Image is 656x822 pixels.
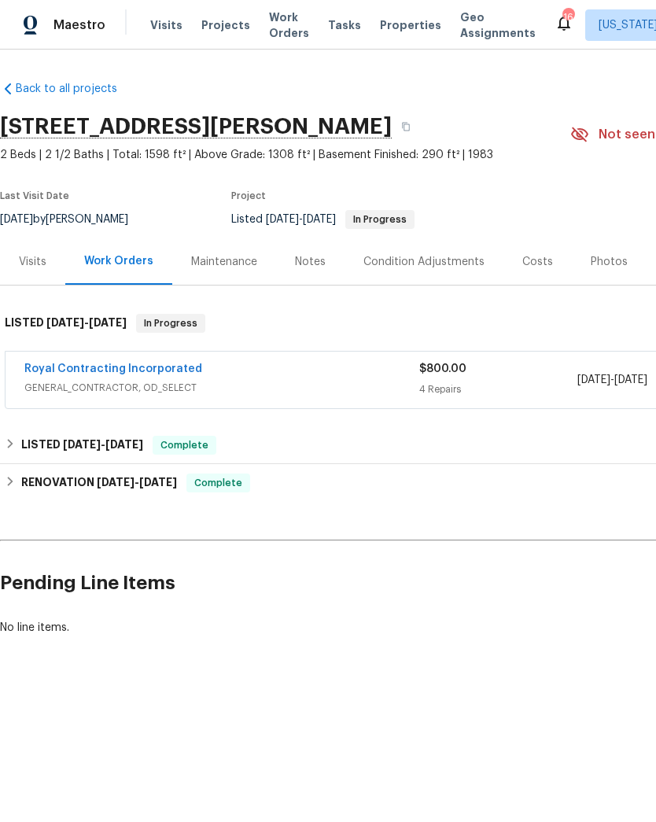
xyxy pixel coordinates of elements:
span: [DATE] [139,477,177,488]
div: Condition Adjustments [363,254,485,270]
span: Visits [150,17,182,33]
div: Visits [19,254,46,270]
span: Complete [154,437,215,453]
span: Listed [231,214,415,225]
span: [DATE] [63,439,101,450]
span: Tasks [328,20,361,31]
div: Maintenance [191,254,257,270]
span: In Progress [138,315,204,331]
span: - [577,372,647,388]
span: Maestro [53,17,105,33]
h6: LISTED [21,436,143,455]
span: - [63,439,143,450]
span: In Progress [347,215,413,224]
div: Notes [295,254,326,270]
span: - [97,477,177,488]
a: Royal Contracting Incorporated [24,363,202,374]
span: Complete [188,475,249,491]
span: - [266,214,336,225]
span: [DATE] [89,317,127,328]
span: Work Orders [269,9,309,41]
span: Projects [201,17,250,33]
span: [DATE] [266,214,299,225]
span: Properties [380,17,441,33]
span: - [46,317,127,328]
div: Photos [591,254,628,270]
span: Geo Assignments [460,9,536,41]
span: [DATE] [97,477,135,488]
span: [DATE] [303,214,336,225]
button: Copy Address [392,112,420,141]
div: 4 Repairs [419,382,577,397]
h6: RENOVATION [21,474,177,492]
span: [DATE] [105,439,143,450]
div: 16 [562,9,573,25]
div: Work Orders [84,253,153,269]
span: [DATE] [614,374,647,385]
h6: LISTED [5,314,127,333]
span: GENERAL_CONTRACTOR, OD_SELECT [24,380,419,396]
span: [DATE] [46,317,84,328]
span: Project [231,191,266,201]
span: $800.00 [419,363,466,374]
div: Costs [522,254,553,270]
span: [DATE] [577,374,610,385]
